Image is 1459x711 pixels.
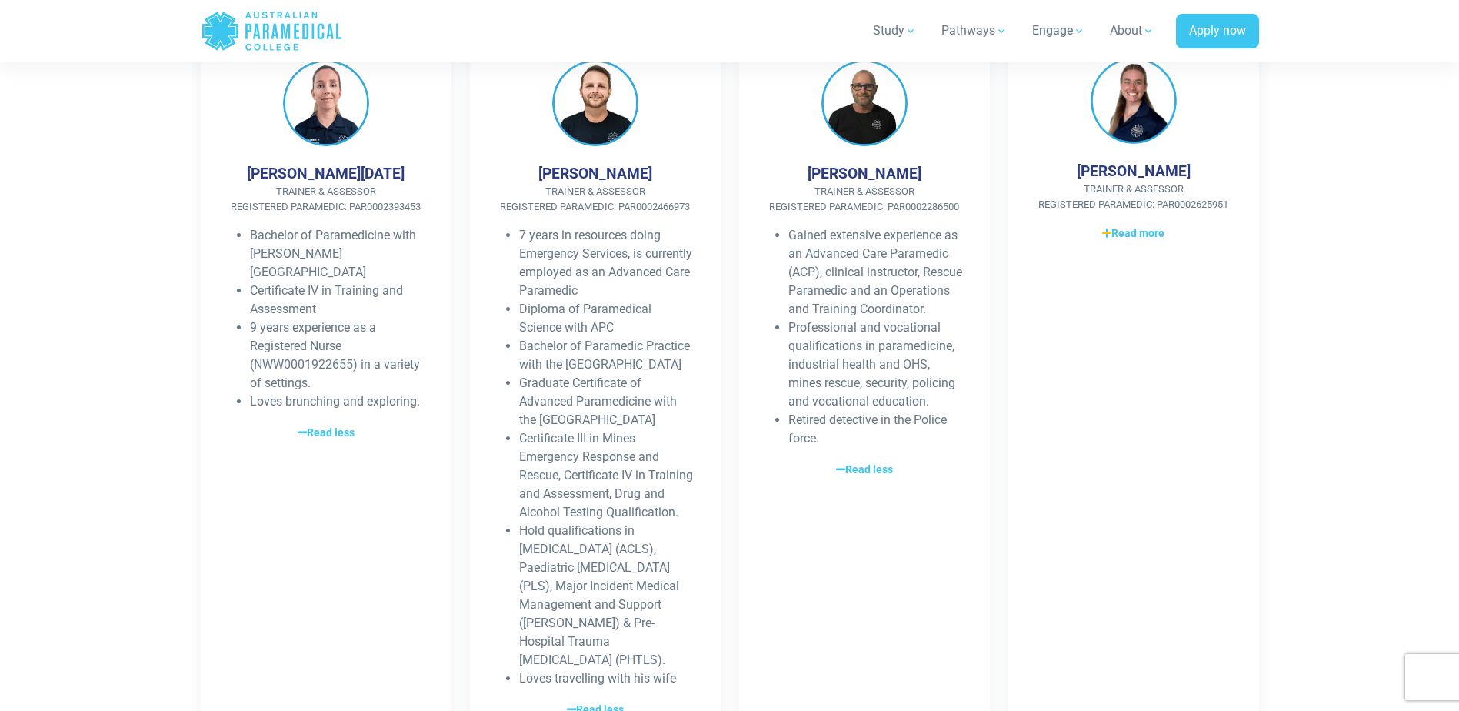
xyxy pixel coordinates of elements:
[519,300,696,337] div: Diploma of Paramedical Science with APC
[1091,58,1177,144] img: Jennifer Prendergast
[519,226,696,300] div: 7 years in resources doing Emergency Services, is currently employed as an Advanced Care Paramedic
[247,165,405,182] h4: [PERSON_NAME][DATE]
[519,337,696,374] div: Bachelor of Paramedic Practice with the [GEOGRAPHIC_DATA]
[932,9,1017,52] a: Pathways
[788,411,965,448] li: Retired detective in the Police force.
[1101,9,1164,52] a: About
[250,319,427,392] li: 9 years experience as a Registered Nurse (NWW0001922655) in a variety of settings.
[519,374,696,429] div: Graduate Certificate of Advanced Paramedicine with the [GEOGRAPHIC_DATA]
[519,429,696,522] li: Certificate III in Mines Emergency Response and Rescue, Certificate IV in Training and Assessment...
[225,184,427,214] span: Trainer & Assessor Registered Paramedic: PAR0002393453
[808,165,921,182] h4: [PERSON_NAME]
[552,60,638,146] img: Nathan Seidel
[1033,224,1234,242] a: Read more
[225,423,427,442] a: Read less
[764,460,965,479] a: Read less
[538,165,652,182] h4: [PERSON_NAME]
[1102,225,1164,242] span: Read more
[1033,182,1234,212] span: Trainer & Assessor Registered Paramedic: PAR0002625951
[250,226,427,282] li: Bachelor of Paramedicine with [PERSON_NAME][GEOGRAPHIC_DATA]
[519,669,696,688] div: Loves travelling with his wife
[250,282,427,319] li: Certificate IV in Training and Assessment
[836,462,893,478] span: Read less
[1077,162,1191,180] h4: [PERSON_NAME]
[764,184,965,214] span: Trainer & Assessor Registered Paramedic: PAR0002286500
[283,60,369,146] img: Sophie Lucia Griffiths
[1023,9,1094,52] a: Engage
[250,392,427,411] li: Loves brunching and exploring.
[864,9,926,52] a: Study
[201,6,343,56] a: Australian Paramedical College
[788,226,965,319] li: Gained extensive experience as an Advanced Care Paramedic (ACP), clinical instructor, Rescue Para...
[298,425,355,441] span: Read less
[495,184,696,214] span: Trainer & Assessor Registered Paramedic: PAR0002466973
[821,60,908,146] img: Mick Jones
[1176,14,1259,49] a: Apply now
[519,522,696,669] div: Hold qualifications in [MEDICAL_DATA] (ACLS), Paediatric [MEDICAL_DATA] (PLS), Major Incident Med...
[788,319,965,411] li: Professional and vocational qualifications in paramedicine, industrial health and OHS, mines resc...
